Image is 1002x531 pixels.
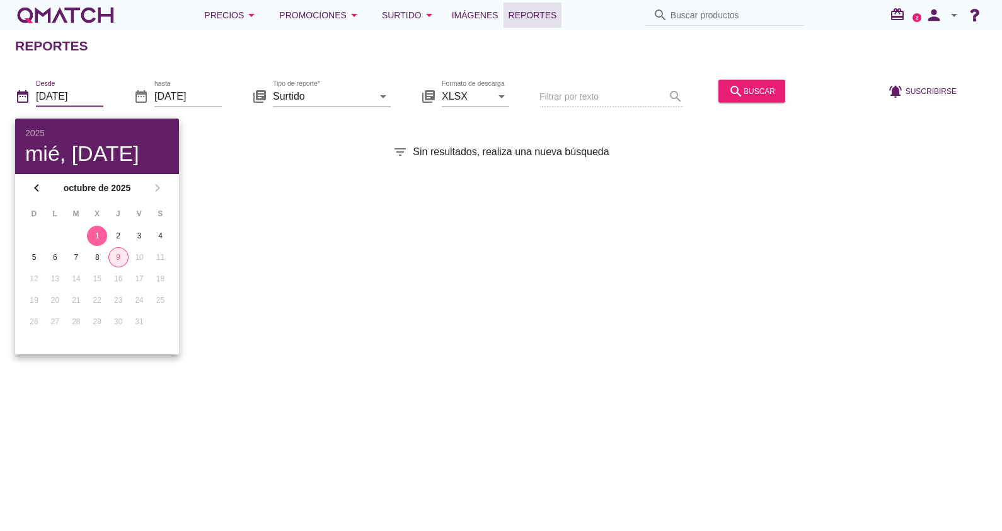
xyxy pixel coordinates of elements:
button: Promociones [269,3,372,28]
i: chevron_left [29,180,44,195]
div: buscar [728,83,775,98]
div: 9 [109,252,128,263]
th: M [66,203,86,225]
i: date_range [134,88,149,103]
div: 1 [87,230,107,242]
button: 6 [45,247,65,267]
i: arrow_drop_down [376,88,391,103]
i: notifications_active [888,83,906,98]
div: 4 [151,230,171,242]
h2: Reportes [15,36,88,56]
i: search [728,83,744,98]
div: 5 [24,252,44,263]
input: Formato de descarga [442,86,492,106]
div: 2 [108,230,129,242]
button: 7 [66,247,86,267]
div: 7 [66,252,86,263]
a: 2 [913,13,921,22]
div: 6 [45,252,65,263]
a: Reportes [504,3,562,28]
th: V [129,203,149,225]
button: 8 [87,247,107,267]
th: X [87,203,107,225]
div: 3 [129,230,149,242]
button: 1 [87,226,107,246]
i: search [653,8,668,23]
i: library_books [421,88,436,103]
input: Buscar productos [671,5,797,25]
span: Imágenes [452,8,498,23]
th: L [45,203,64,225]
div: Surtido [382,8,437,23]
button: Precios [194,3,269,28]
button: 3 [129,226,149,246]
i: arrow_drop_down [347,8,362,23]
th: S [151,203,170,225]
th: J [108,203,128,225]
button: 9 [108,247,129,267]
a: white-qmatch-logo [15,3,116,28]
input: hasta [154,86,222,106]
input: Desde [36,86,103,106]
a: Imágenes [447,3,504,28]
button: 4 [151,226,171,246]
i: filter_list [393,144,408,160]
i: redeem [890,7,910,22]
div: 8 [87,252,107,263]
button: Suscribirse [878,79,967,102]
i: arrow_drop_down [947,8,962,23]
i: arrow_drop_down [494,88,509,103]
i: person [921,6,947,24]
strong: octubre de 2025 [48,182,146,195]
div: 2025 [25,129,169,137]
text: 2 [916,15,919,20]
span: Sin resultados, realiza una nueva búsqueda [413,144,609,160]
span: Suscribirse [906,85,957,96]
div: mié, [DATE] [25,143,169,164]
span: Reportes [509,8,557,23]
div: Promociones [279,8,362,23]
i: date_range [15,88,30,103]
div: Precios [204,8,259,23]
i: arrow_drop_down [244,8,259,23]
button: Surtido [372,3,447,28]
button: 2 [108,226,129,246]
i: library_books [252,88,267,103]
input: Tipo de reporte* [273,86,373,106]
i: arrow_drop_down [422,8,437,23]
th: D [24,203,43,225]
button: buscar [718,79,785,102]
button: 5 [24,247,44,267]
